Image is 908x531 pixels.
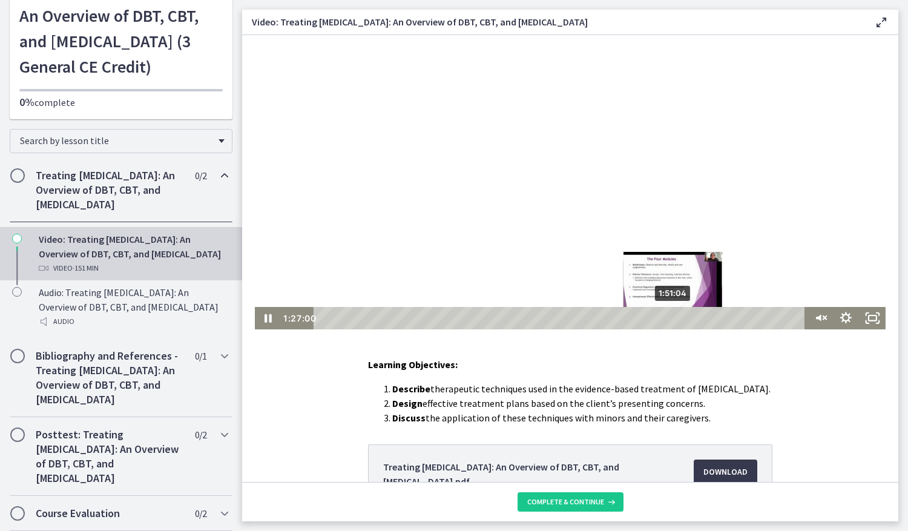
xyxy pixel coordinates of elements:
span: Complete & continue [527,497,604,507]
h2: Bibliography and References - Treating [MEDICAL_DATA]: An Overview of DBT, CBT, and [MEDICAL_DATA] [36,349,183,407]
li: effective treatment plans based on the client’s presenting concerns. [392,396,772,411]
h2: Posttest: Treating [MEDICAL_DATA]: An Overview of DBT, CBT, and [MEDICAL_DATA] [36,427,183,486]
span: Treating [MEDICAL_DATA]: An Overview of DBT, CBT, and [MEDICAL_DATA].pdf [383,460,679,489]
span: 0% [19,95,35,109]
strong: Design [392,397,423,409]
span: Download [703,464,748,479]
h2: Treating [MEDICAL_DATA]: An Overview of DBT, CBT, and [MEDICAL_DATA] [36,168,183,212]
span: 0 / 2 [195,168,206,183]
li: therapeutic techniques used in the evidence-based treatment of [MEDICAL_DATA]. [392,381,772,396]
div: Search by lesson title [10,129,232,153]
span: Learning Objectives: [368,358,458,371]
li: the application of these techniques with minors and their caregivers. [392,411,772,425]
button: Complete & continue [518,492,623,512]
strong: Discuss [392,412,426,424]
span: 0 / 2 [195,427,206,442]
div: Audio [39,314,228,329]
span: 0 / 1 [195,349,206,363]
div: Video: Treating [MEDICAL_DATA]: An Overview of DBT, CBT, and [MEDICAL_DATA] [39,232,228,275]
div: Audio: Treating [MEDICAL_DATA]: An Overview of DBT, CBT, and [MEDICAL_DATA] [39,285,228,329]
p: complete [19,95,223,110]
span: · 151 min [73,261,99,275]
div: Video [39,261,228,275]
span: 0 / 2 [195,506,206,521]
h3: Video: Treating [MEDICAL_DATA]: An Overview of DBT, CBT, and [MEDICAL_DATA] [252,15,855,29]
strong: Describe [392,383,430,395]
a: Download [694,460,757,484]
span: Search by lesson title [20,134,212,147]
h2: Course Evaluation [36,506,183,521]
